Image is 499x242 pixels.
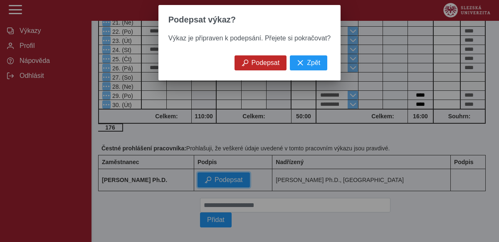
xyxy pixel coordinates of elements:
span: Výkaz je připraven k podepsání. Přejete si pokračovat? [168,35,331,42]
span: Podepsat [252,59,280,67]
button: Zpět [290,55,327,70]
span: Zpět [307,59,320,67]
button: Podepsat [235,55,287,70]
span: Podepsat výkaz? [168,15,236,25]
